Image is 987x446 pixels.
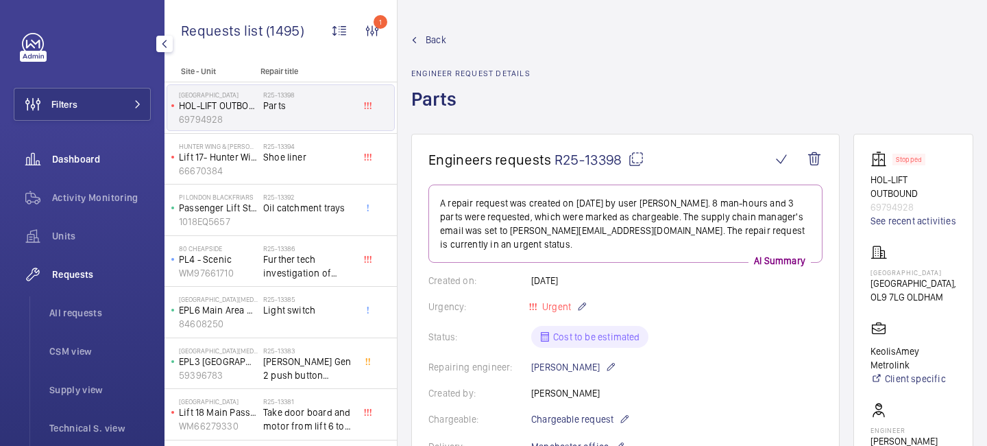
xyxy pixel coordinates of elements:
span: All requests [49,306,151,320]
span: Urgent [539,301,571,312]
span: Technical S. view [49,421,151,435]
img: elevator.svg [870,151,892,167]
p: Repair title [260,67,351,76]
p: Hunter Wing & [PERSON_NAME] [179,142,258,150]
h2: R25-13398 [263,91,354,99]
p: HOL-LIFT OUTBOUND [870,173,956,200]
span: Chargeable request [531,412,613,426]
p: PI London Blackfriars [179,193,258,201]
p: Lift 17- Hunter Wing (7FL) [179,150,258,164]
h2: R25-13394 [263,142,354,150]
p: 84608250 [179,317,258,331]
p: [GEOGRAPHIC_DATA] [179,397,258,406]
span: Filters [51,97,77,111]
h1: Parts [411,86,531,134]
p: [GEOGRAPHIC_DATA][MEDICAL_DATA] (UCLH) [179,347,258,355]
span: Requests list [181,22,266,39]
h2: R25-13385 [263,295,354,303]
p: A repair request was created on [DATE] by user [PERSON_NAME]. 8 man-hours and 3 parts were reques... [440,196,811,251]
p: [PERSON_NAME] [531,359,616,375]
h2: Engineer request details [411,69,531,78]
p: AI Summary [748,254,811,268]
span: Engineers requests [428,151,552,168]
p: 69794928 [870,200,956,214]
h2: R25-13392 [263,193,354,201]
p: WM97661710 [179,266,258,280]
p: PL4 - Scenic [179,253,258,266]
a: Client specific [870,372,956,386]
span: Shoe liner [263,150,354,164]
p: 80 Cheapside [179,244,258,253]
p: EPL6 Main Area SW [179,303,258,317]
span: [PERSON_NAME] Gen 2 push button chiclets [263,355,354,382]
span: Supply view [49,383,151,397]
span: Take door board and motor from lift 6 to lift 18 and leave 6 off for drive [263,406,354,433]
h2: R25-13381 [263,397,354,406]
button: Filters [14,88,151,121]
span: Dashboard [52,152,151,166]
p: OL9 7LG OLDHAM [870,290,956,304]
p: [GEOGRAPHIC_DATA][MEDICAL_DATA] (UCLH) [179,295,258,303]
p: Lift 18 Main Passenger Lift [179,406,258,419]
h2: R25-13386 [263,244,354,253]
p: 69794928 [179,113,258,126]
p: Passenger Lift Staff [179,201,258,215]
span: Back [426,33,446,47]
a: See recent activities [870,214,956,228]
span: CSM view [49,344,151,358]
p: [GEOGRAPHIC_DATA] [179,91,258,99]
p: Site - Unit [164,67,255,76]
span: R25-13398 [555,151,644,168]
p: 59396783 [179,368,258,382]
p: Engineer [870,426,938,434]
span: Light switch [263,303,354,317]
p: KeolisAmey Metrolink [870,344,956,372]
span: Parts [263,99,354,113]
span: Units [52,229,151,243]
p: HOL-LIFT OUTBOUND [179,99,258,113]
p: WM66279330 [179,419,258,433]
p: [GEOGRAPHIC_DATA], [870,277,956,290]
p: 1018EQ5657 [179,215,258,228]
span: Further tech investigation of ongoing grounding issues [263,253,354,280]
p: Stopped [896,157,922,162]
span: Oil catchment trays [263,201,354,215]
span: Activity Monitoring [52,191,151,204]
p: 66670384 [179,164,258,178]
p: EPL3 [GEOGRAPHIC_DATA] [179,355,258,368]
span: Requests [52,268,151,281]
p: [GEOGRAPHIC_DATA] [870,268,956,277]
h2: R25-13383 [263,347,354,355]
